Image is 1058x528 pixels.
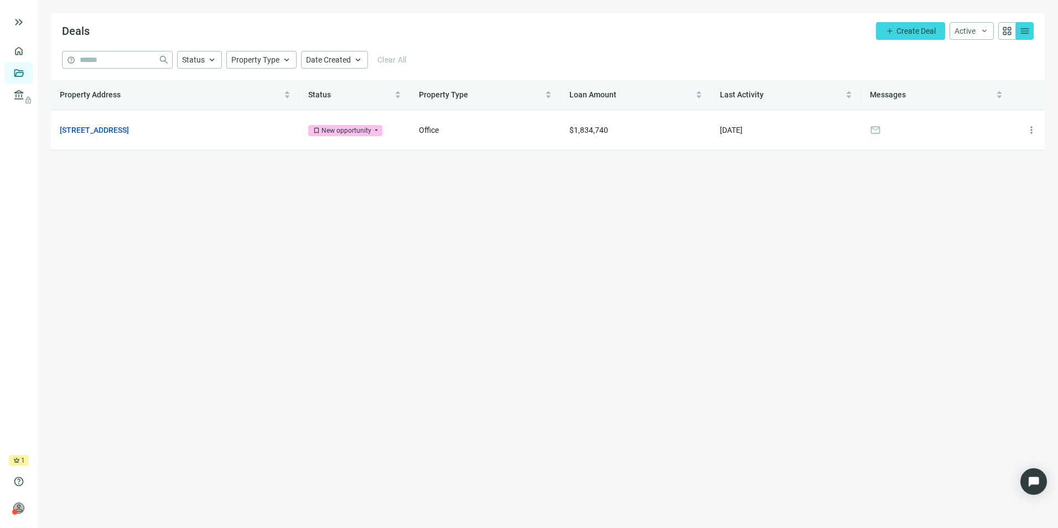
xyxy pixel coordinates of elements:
span: add [885,27,894,35]
span: Property Type [419,90,468,99]
button: Activekeyboard_arrow_down [950,22,994,40]
span: Status [308,90,331,99]
span: Property Type [231,55,279,64]
span: Office [419,126,439,134]
span: Last Activity [720,90,764,99]
span: Date Created [306,55,351,64]
span: more_vert [1026,125,1037,136]
span: Active [955,27,976,35]
span: grid_view [1002,25,1013,37]
span: 1 [21,455,25,466]
span: keyboard_arrow_up [282,55,292,65]
span: keyboard_arrow_down [980,27,989,35]
button: more_vert [1020,119,1043,141]
span: keyboard_arrow_up [353,55,363,65]
span: keyboard_arrow_up [207,55,217,65]
button: Clear All [372,51,412,69]
span: menu [1019,25,1030,37]
span: Property Address [60,90,121,99]
span: crown [13,457,20,464]
span: Status [182,55,205,64]
button: keyboard_double_arrow_right [12,15,25,29]
button: addCreate Deal [876,22,945,40]
span: bookmark [313,127,320,134]
div: New opportunity [321,125,371,136]
div: Open Intercom Messenger [1020,468,1047,495]
span: person [13,503,24,514]
span: Loan Amount [569,90,616,99]
span: help [13,476,24,487]
span: [DATE] [720,126,743,134]
a: [STREET_ADDRESS] [60,124,129,136]
span: $1,834,740 [569,126,608,134]
span: Messages [870,90,906,99]
span: help [67,56,75,64]
span: mail [870,125,881,136]
span: Create Deal [896,27,936,35]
